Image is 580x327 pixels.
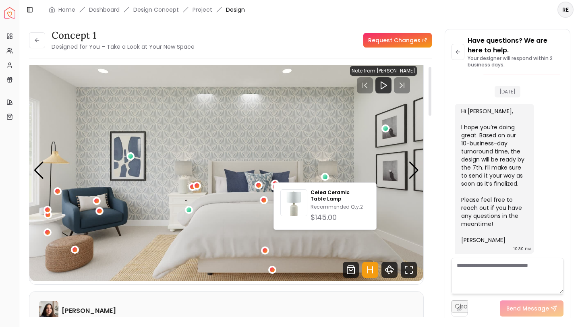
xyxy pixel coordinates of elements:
[343,262,359,278] svg: Shop Products from this design
[281,191,307,217] img: Celea Ceramic Table Lamp
[29,60,423,281] div: Carousel
[558,2,573,17] span: RE
[280,189,370,223] a: Celea Ceramic Table LampCelea Ceramic Table LampRecommended Qty:2$145.00
[557,2,574,18] button: RE
[33,161,44,179] div: Previous slide
[495,86,520,97] span: [DATE]
[39,301,58,321] img: Maria Castillero
[408,161,419,179] div: Next slide
[52,43,195,51] small: Designed for You – Take a Look at Your New Space
[133,6,179,14] li: Design Concept
[29,60,423,281] div: 1 / 4
[514,245,531,253] div: 10:30 PM
[226,6,245,14] span: Design
[362,262,378,278] svg: Hotspots Toggle
[58,6,75,14] a: Home
[311,212,370,223] div: $145.00
[350,66,417,76] div: Note from [PERSON_NAME]
[311,189,370,202] p: Celea Ceramic Table Lamp
[468,36,563,55] p: Have questions? We are here to help.
[89,6,120,14] a: Dashboard
[49,6,245,14] nav: breadcrumb
[401,262,417,278] svg: Fullscreen
[468,55,563,68] p: Your designer will respond within 2 business days.
[381,262,398,278] svg: 360 View
[62,306,116,316] h6: [PERSON_NAME]
[52,29,195,42] h3: concept 1
[461,107,526,244] div: Hi [PERSON_NAME], I hope you’re doing great. Based on our 10-business-day turnaround time, the de...
[379,81,388,90] svg: Play
[311,204,370,210] p: Recommended Qty: 2
[4,7,15,19] a: Spacejoy
[29,60,423,281] img: Design Render 1
[363,33,432,48] a: Request Changes
[193,6,212,14] a: Project
[4,7,15,19] img: Spacejoy Logo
